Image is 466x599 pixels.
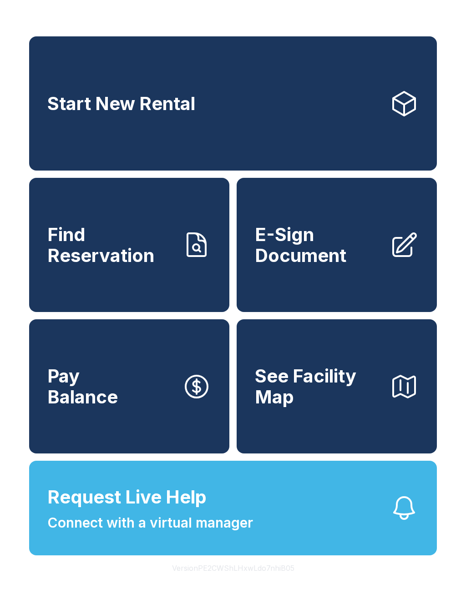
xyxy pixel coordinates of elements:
[255,366,382,407] span: See Facility Map
[237,319,437,453] button: See Facility Map
[47,483,207,511] span: Request Live Help
[165,555,302,581] button: VersionPE2CWShLHxwLdo7nhiB05
[237,178,437,312] a: E-Sign Document
[29,319,229,453] a: PayBalance
[47,93,195,114] span: Start New Rental
[29,461,437,555] button: Request Live HelpConnect with a virtual manager
[47,513,253,533] span: Connect with a virtual manager
[29,178,229,312] a: Find Reservation
[47,366,118,407] span: Pay Balance
[29,36,437,171] a: Start New Rental
[47,224,175,266] span: Find Reservation
[255,224,382,266] span: E-Sign Document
